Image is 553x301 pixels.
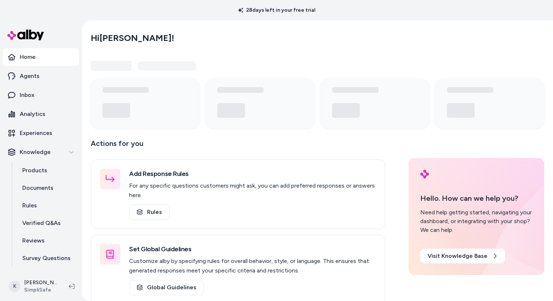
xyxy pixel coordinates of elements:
[24,279,57,286] p: [PERSON_NAME]
[3,143,79,161] button: Knowledge
[22,219,61,227] p: Verified Q&As
[15,232,79,249] a: Reviews
[9,281,20,292] span: K
[15,249,79,267] a: Survey Questions
[15,214,79,232] a: Verified Q&As
[22,166,47,175] p: Products
[15,179,79,197] a: Documents
[129,181,376,200] p: For any specific questions customers might ask, you can add preferred responses or answers here.
[420,208,533,234] div: Need help getting started, navigating your dashboard, or integrating with your shop? We can help.
[24,286,57,294] span: SimpliSafe
[3,48,79,66] a: Home
[420,193,533,204] p: Hello. How can we help you?
[420,249,505,263] a: Visit Knowledge Base
[7,30,44,40] img: alby Logo
[129,169,376,179] h3: Add Response Rules
[20,110,45,118] p: Analytics
[129,204,170,220] a: Rules
[20,91,34,99] p: Inbox
[91,33,174,44] h2: Hi [PERSON_NAME] !
[22,236,45,245] p: Reviews
[129,244,376,254] h3: Set Global Guidelines
[4,275,63,298] button: K[PERSON_NAME]SimpliSafe
[22,201,37,210] p: Rules
[3,86,79,104] a: Inbox
[22,254,71,263] p: Survey Questions
[129,280,204,295] a: Global Guidelines
[20,72,39,80] p: Agents
[20,148,50,157] p: Knowledge
[20,53,35,61] p: Home
[15,162,79,179] a: Products
[420,170,429,178] img: alby Logo
[15,197,79,214] a: Rules
[91,138,385,155] p: Actions for you
[234,7,320,14] p: 28 days left in your free trial
[129,256,376,275] p: Customize alby by specifying rules for overall behavior, style, or language. This ensures that ge...
[3,67,79,85] a: Agents
[22,184,53,192] p: Documents
[3,124,79,142] a: Experiences
[20,129,52,138] p: Experiences
[3,105,79,123] a: Analytics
